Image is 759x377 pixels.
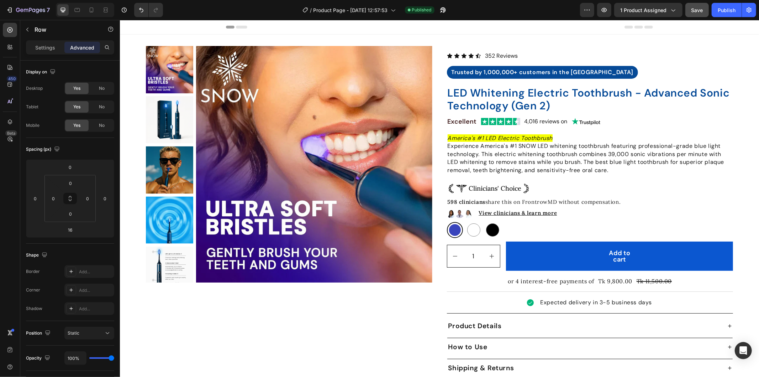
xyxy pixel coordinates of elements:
[405,99,448,104] p: 4,016 reviews on
[79,287,112,294] div: Add...
[691,7,703,13] span: Save
[386,222,613,251] button: Add to cart
[26,67,57,77] div: Display on
[328,179,365,185] strong: 598 clinicians
[327,225,343,247] button: decrement
[134,3,163,17] div: Undo/Redo
[712,3,742,17] button: Publish
[420,279,532,286] span: Expected delivery in 3-5 business days
[412,7,432,13] span: Published
[26,329,52,338] div: Position
[26,122,39,129] div: Mobile
[344,190,353,198] img: gempages_586095209234826075-e6fe1580-24a5-462f-9889-34b98da1de86.png
[328,322,368,331] strong: How to Use
[359,190,437,196] u: View clinicians & learn more
[26,104,38,110] div: Tablet
[402,162,411,175] img: gempages_586095209234826075-9453b1b3-35d4-4271-a6e0-52dc9fca038c.png
[5,130,17,136] div: Beta
[26,251,49,260] div: Shape
[26,268,40,275] div: Border
[64,327,114,340] button: Static
[328,344,394,352] strong: Shipping & Returns
[30,193,41,204] input: 0
[327,162,348,175] img: gempages_586095209234826075-dbd26ac3-f636-48ca-b263-c47c6d6dd29d.png
[63,178,78,188] input: 0px
[328,97,357,106] a: Excellent
[99,85,105,92] span: No
[26,287,40,293] div: Corner
[63,208,78,219] input: 0px
[407,279,414,286] img: gempages_586095209234826075-657664b4-f0eb-4f9b-93ad-6d6375bf4ecb.png
[63,224,77,235] input: l
[735,342,752,359] div: Open Intercom Messenger
[349,165,402,172] p: Clinicians' Choice
[70,44,94,51] p: Advanced
[100,193,110,204] input: 0
[99,104,105,110] span: No
[614,3,682,17] button: 1 product assigned
[361,98,400,105] img: gempages_586095209234826075-bf244f8c-f8d6-41d1-be56-e80e2cd862b9.png
[26,305,42,312] div: Shadow
[482,230,517,243] div: Add to cart
[313,6,388,14] span: Product Page - [DATE] 12:57:53
[328,114,433,122] i: America's #1 LED Electric Toothbrush
[63,162,77,172] input: 0
[3,3,53,17] button: 7
[328,122,613,154] p: Experience America's #1 SNOW LED whitening toothbrush featuring professional-grade blue light tec...
[328,179,613,185] p: share this on FrontrowMD without compensation.
[26,85,43,92] div: Desktop
[328,301,382,310] strong: Product Details
[120,20,759,377] iframe: Design area
[26,353,52,363] div: Opacity
[47,6,50,14] p: 7
[332,50,514,55] p: Trusted by 1,000,000+ customers in the [GEOGRAPHIC_DATA]
[48,193,59,204] input: 0px
[82,193,93,204] input: 0px
[478,257,513,266] div: Tk 9,800.00
[327,190,336,198] img: gempages_586095209234826075-d747fa4d-566d-4091-a120-5c7a391563b3.png
[516,257,553,266] div: Tk 11,500.00
[452,98,480,105] img: gempages_586095209234826075-a4a550d1-60d6-4a58-be28-faef66e7c40b.png
[73,104,80,110] span: Yes
[327,66,613,93] h2: LED Whitening Electric Toothbrush - Advanced Sonic Technology (Gen 2)
[343,225,364,247] input: quantity
[388,257,474,265] p: or 4 interest-free payments of
[364,225,380,247] button: increment
[35,25,95,34] p: Row
[26,145,61,154] div: Spacing (px)
[336,190,344,198] img: gempages_586095209234826075-57410b12-1095-48e0-8d32-49ac3ff27ab6.png
[73,85,80,92] span: Yes
[73,122,80,129] span: Yes
[685,3,709,17] button: Save
[68,330,79,336] span: Static
[310,6,312,14] span: /
[35,44,55,51] p: Settings
[620,6,666,14] span: 1 product assigned
[65,352,86,365] input: Auto
[365,32,398,40] p: 352 Reviews
[79,269,112,275] div: Add...
[7,76,17,82] div: 450
[718,6,736,14] div: Publish
[79,306,112,312] div: Add...
[99,122,105,129] span: No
